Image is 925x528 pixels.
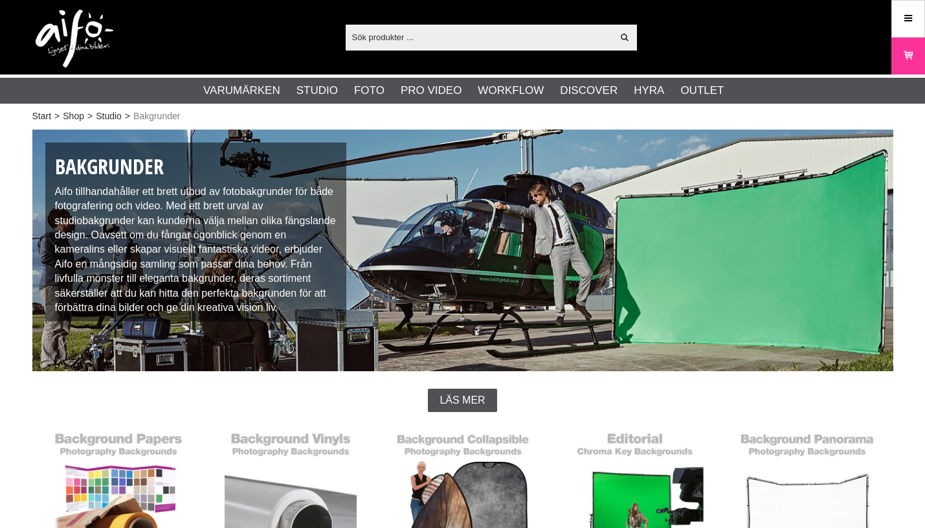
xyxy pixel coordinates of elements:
[125,109,130,123] span: >
[32,109,52,123] a: Start
[54,109,60,123] span: >
[680,82,724,99] a: Outlet
[55,152,337,181] h1: Bakgrunder
[133,109,180,123] span: Bakgrunder
[87,109,93,123] span: >
[203,82,280,99] a: Varumärken
[45,143,347,321] div: Aifo tillhandahåller ett brett utbud av fotobakgrunder för både fotografering och video. Med ett ...
[478,82,544,99] a: Workflow
[634,82,664,99] a: Hyra
[440,395,485,406] span: Läs mer
[296,82,338,99] a: Studio
[354,82,384,99] a: Foto
[560,82,618,99] a: Discover
[401,82,462,99] a: Pro Video
[346,27,613,47] input: Sök produkter ...
[32,130,893,371] img: Studiobakgrunder - Fotobakgrunder
[96,109,122,123] a: Studio
[36,10,113,68] img: logo.png
[63,109,84,123] a: Shop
